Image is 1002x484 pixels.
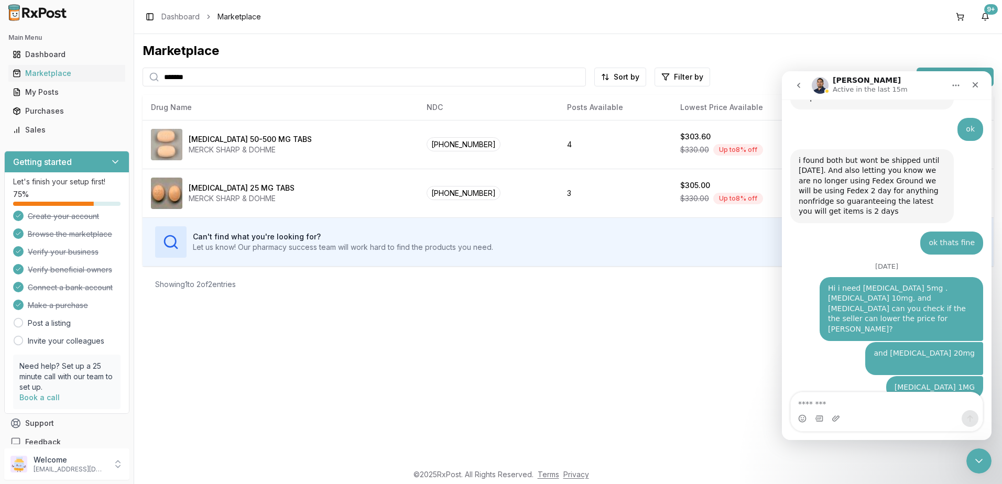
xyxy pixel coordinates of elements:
[193,232,493,242] h3: Can't find what you're looking for?
[4,65,129,82] button: Marketplace
[28,211,99,222] span: Create your account
[151,129,182,160] img: Janumet 50-500 MG TABS
[4,4,71,21] img: RxPost Logo
[4,433,129,452] button: Feedback
[4,103,129,119] button: Purchases
[28,282,113,293] span: Connect a bank account
[161,12,200,22] a: Dashboard
[8,120,125,139] a: Sales
[680,193,709,204] span: $330.00
[4,414,129,433] button: Support
[8,102,125,120] a: Purchases
[189,134,312,145] div: [MEDICAL_DATA] 50-500 MG TABS
[680,131,711,142] div: $303.60
[143,95,418,120] th: Drug Name
[8,34,125,42] h2: Main Menu
[8,64,125,83] a: Marketplace
[713,144,763,156] div: Up to 8 % off
[674,72,703,82] span: Filter by
[672,95,826,120] th: Lowest Price Available
[966,448,992,474] iframe: Intercom live chat
[28,318,71,328] a: Post a listing
[782,71,992,440] iframe: Intercom live chat
[19,393,60,402] a: Book a call
[13,156,72,168] h3: Getting started
[161,12,261,22] nav: breadcrumb
[655,68,710,86] button: Filter by
[559,169,672,217] td: 3
[917,68,994,86] button: List new post
[28,300,88,311] span: Make a purchase
[8,83,125,102] a: My Posts
[34,455,106,465] p: Welcome
[4,84,129,101] button: My Posts
[594,68,646,86] button: Sort by
[25,437,61,447] span: Feedback
[563,470,589,479] a: Privacy
[13,177,121,187] p: Let's finish your setup first!
[10,456,27,472] img: User avatar
[28,247,99,257] span: Verify your business
[13,106,121,116] div: Purchases
[28,229,112,239] span: Browse the marketplace
[13,125,121,135] div: Sales
[13,68,121,79] div: Marketplace
[151,178,182,209] img: Januvia 25 MG TABS
[4,122,129,138] button: Sales
[34,465,106,474] p: [EMAIL_ADDRESS][DOMAIN_NAME]
[13,49,121,60] div: Dashboard
[143,42,994,59] div: Marketplace
[680,145,709,155] span: $330.00
[217,12,261,22] span: Marketplace
[984,4,998,15] div: 9+
[427,137,500,151] span: [PHONE_NUMBER]
[13,87,121,97] div: My Posts
[538,470,559,479] a: Terms
[559,120,672,169] td: 4
[713,193,763,204] div: Up to 8 % off
[189,183,295,193] div: [MEDICAL_DATA] 25 MG TABS
[8,45,125,64] a: Dashboard
[19,361,114,392] p: Need help? Set up a 25 minute call with our team to set up.
[614,72,639,82] span: Sort by
[559,95,672,120] th: Posts Available
[418,95,559,120] th: NDC
[935,71,987,83] span: List new post
[28,336,104,346] a: Invite your colleagues
[193,242,493,252] p: Let us know! Our pharmacy success team will work hard to find the products you need.
[427,186,500,200] span: [PHONE_NUMBER]
[977,8,994,25] button: 9+
[189,193,295,204] div: MERCK SHARP & DOHME
[28,265,112,275] span: Verify beneficial owners
[680,180,710,191] div: $305.00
